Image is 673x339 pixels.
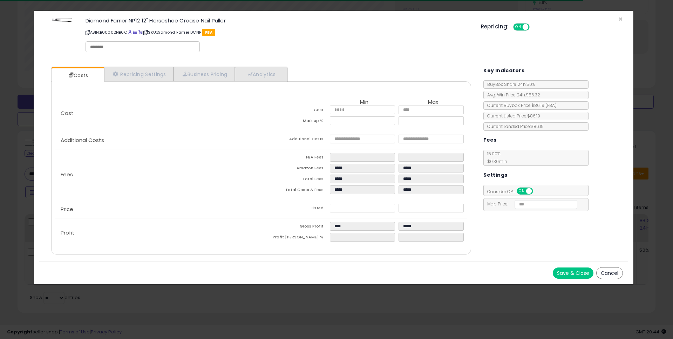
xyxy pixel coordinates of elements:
[52,68,103,82] a: Costs
[532,188,543,194] span: OFF
[528,24,539,30] span: OFF
[596,267,623,279] button: Cancel
[86,18,470,23] h3: Diamond Farrier NP12 12" Horseshoe Crease Nail Puller
[517,188,526,194] span: ON
[483,171,507,179] h5: Settings
[261,164,330,175] td: Amazon Fees
[261,204,330,215] td: Listed
[553,267,593,279] button: Save & Close
[261,106,330,116] td: Cost
[484,123,544,129] span: Current Landed Price: $86.19
[484,102,557,108] span: Current Buybox Price:
[55,172,261,177] p: Fees
[261,222,330,233] td: Gross Profit
[483,136,497,144] h5: Fees
[52,18,73,23] img: 21kvAMdOYBL._SL60_.jpg
[484,151,507,164] span: 15.00 %
[514,24,523,30] span: ON
[261,233,330,244] td: Profit [PERSON_NAME] %
[202,29,215,36] span: FBA
[55,110,261,116] p: Cost
[261,175,330,185] td: Total Fees
[174,67,235,81] a: Business Pricing
[55,137,261,143] p: Additional Costs
[104,67,174,81] a: Repricing Settings
[138,29,142,35] a: Your listing only
[133,29,137,35] a: All offer listings
[484,81,535,87] span: BuyBox Share 24h: 50%
[618,14,623,24] span: ×
[86,27,470,38] p: ASIN: B00002NB6C | SKU: Diamond Farrier DCNP
[330,99,399,106] th: Min
[399,99,467,106] th: Max
[483,66,524,75] h5: Key Indicators
[545,102,557,108] span: ( FBA )
[484,158,507,164] span: $0.30 min
[481,24,509,29] h5: Repricing:
[55,206,261,212] p: Price
[261,153,330,164] td: FBA Fees
[128,29,132,35] a: BuyBox page
[484,189,542,195] span: Consider CPT:
[261,116,330,127] td: Mark up %
[235,67,287,81] a: Analytics
[55,230,261,236] p: Profit
[261,185,330,196] td: Total Costs & Fees
[531,102,557,108] span: $86.19
[484,92,540,98] span: Avg. Win Price 24h: $86.32
[484,201,577,207] span: Map Price:
[484,113,540,119] span: Current Listed Price: $86.19
[261,135,330,145] td: Additional Costs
